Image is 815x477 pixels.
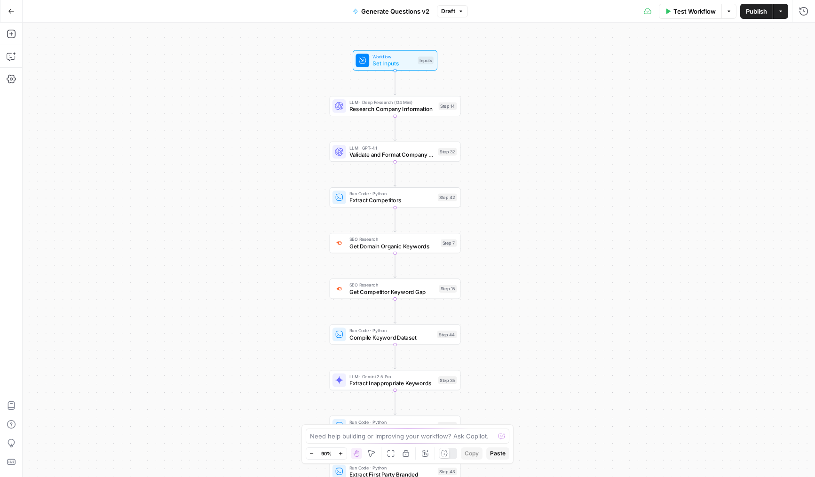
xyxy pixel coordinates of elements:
[330,50,461,71] div: WorkflowSet InputsInputs
[461,447,483,460] button: Copy
[335,239,343,246] img: p4kt2d9mz0di8532fmfgvfq6uqa0
[349,327,434,334] span: Run Code · Python
[330,278,461,299] div: SEO ResearchGet Competitor Keyword GapStep 15
[438,148,457,155] div: Step 32
[372,59,414,68] span: Set Inputs
[330,96,461,116] div: LLM · Deep Research (O4 Mini)Research Company InformationStep 14
[349,373,435,380] span: LLM · Gemini 2.5 Pro
[330,142,461,162] div: LLM · GPT-4.1Validate and Format Company JSONStep 32
[486,447,509,460] button: Paste
[439,285,457,293] div: Step 15
[438,422,457,429] div: Step 45
[330,370,461,390] div: LLM · Gemini 2.5 ProExtract Inappropriate KeywordsStep 35
[349,242,437,250] span: Get Domain Organic Keywords
[438,194,457,201] div: Step 42
[321,450,332,457] span: 90%
[361,7,429,16] span: Generate Questions v2
[394,207,396,232] g: Edge from step_42 to step_7
[394,345,396,369] g: Edge from step_44 to step_35
[349,151,435,159] span: Validate and Format Company JSON
[330,233,461,253] div: SEO ResearchGet Domain Organic KeywordsStep 7
[349,282,435,288] span: SEO Research
[659,4,721,19] button: Test Workflow
[394,71,396,95] g: Edge from start to step_14
[335,285,343,292] img: zn8kcn4lc16eab7ly04n2pykiy7x
[349,287,435,296] span: Get Competitor Keyword Gap
[349,196,435,205] span: Extract Competitors
[465,449,479,458] span: Copy
[437,5,468,17] button: Draft
[349,464,435,471] span: Run Code · Python
[437,331,457,338] div: Step 44
[673,7,716,16] span: Test Workflow
[349,333,434,342] span: Compile Keyword Dataset
[394,299,396,323] g: Edge from step_15 to step_44
[740,4,773,19] button: Publish
[441,239,457,247] div: Step 7
[394,390,396,415] g: Edge from step_35 to step_45
[438,468,457,475] div: Step 43
[330,416,461,436] div: Run Code · PythonFilter Out Inappropriate KeywordsStep 45
[394,162,396,186] g: Edge from step_32 to step_42
[439,102,457,110] div: Step 14
[330,187,461,207] div: Run Code · PythonExtract CompetitorsStep 42
[394,253,396,278] g: Edge from step_7 to step_15
[438,376,457,384] div: Step 35
[330,324,461,344] div: Run Code · PythonCompile Keyword DatasetStep 44
[347,4,435,19] button: Generate Questions v2
[349,236,437,242] span: SEO Research
[490,449,506,458] span: Paste
[349,105,435,113] span: Research Company Information
[746,7,767,16] span: Publish
[349,419,435,425] span: Run Code · Python
[441,7,455,16] span: Draft
[394,116,396,141] g: Edge from step_14 to step_32
[372,53,414,60] span: Workflow
[349,379,435,387] span: Extract Inappropriate Keywords
[349,190,435,197] span: Run Code · Python
[418,56,434,64] div: Inputs
[349,144,435,151] span: LLM · GPT-4.1
[349,99,435,105] span: LLM · Deep Research (O4 Mini)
